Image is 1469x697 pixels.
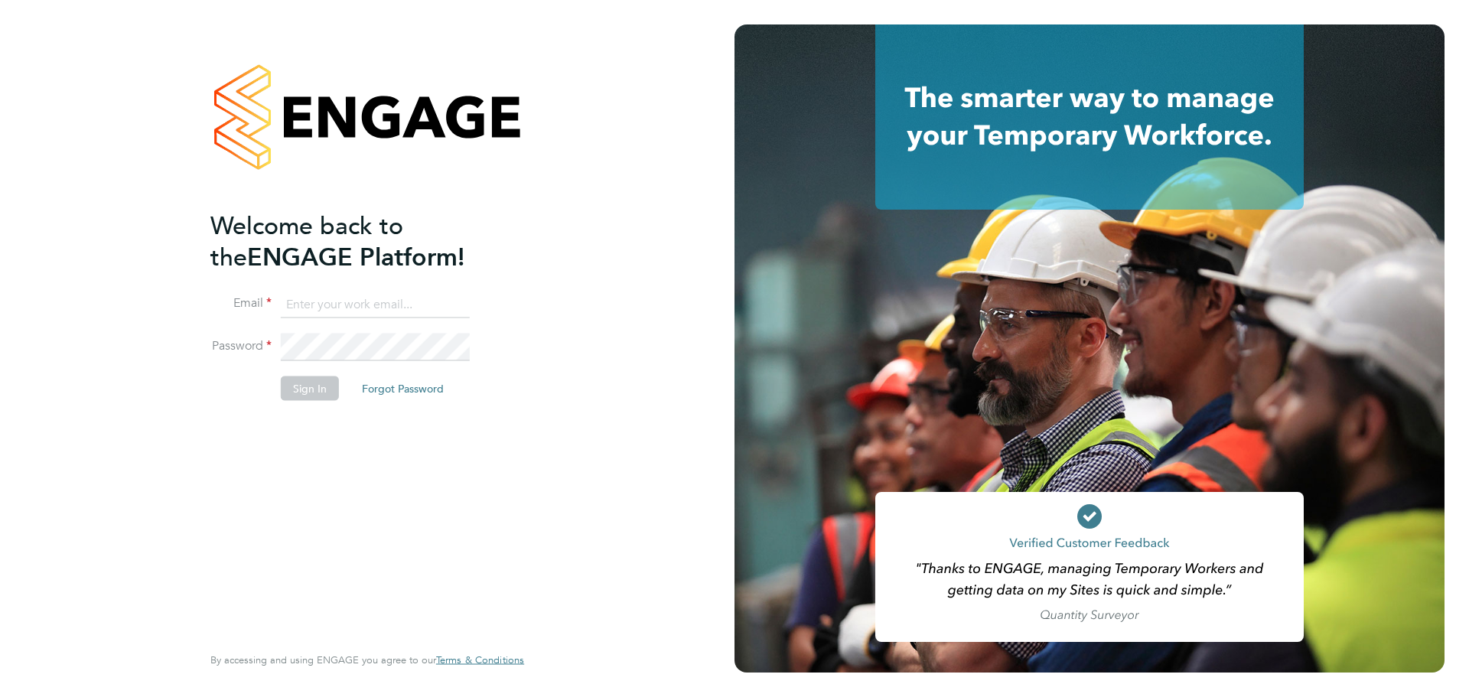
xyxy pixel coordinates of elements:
button: Sign In [281,376,339,401]
span: By accessing and using ENGAGE you agree to our [210,653,524,666]
h2: ENGAGE Platform! [210,210,509,272]
button: Forgot Password [350,376,456,401]
span: Welcome back to the [210,210,403,272]
span: Terms & Conditions [436,653,524,666]
a: Terms & Conditions [436,654,524,666]
input: Enter your work email... [281,291,470,318]
label: Password [210,338,272,354]
label: Email [210,295,272,311]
